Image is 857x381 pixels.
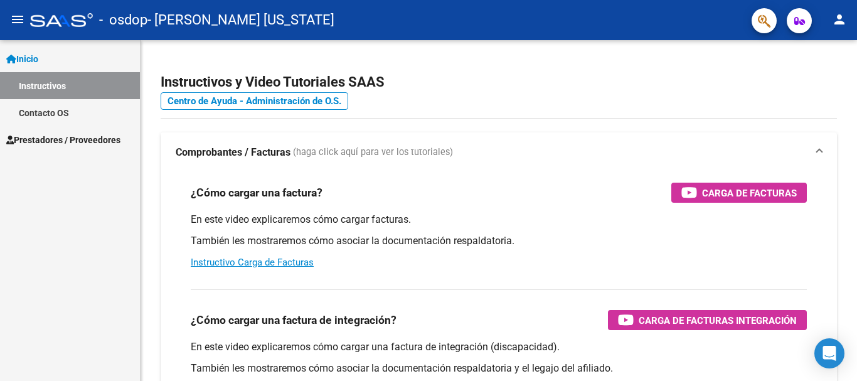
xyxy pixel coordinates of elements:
[191,213,807,227] p: En este video explicaremos cómo cargar facturas.
[814,338,844,368] div: Open Intercom Messenger
[639,313,797,328] span: Carga de Facturas Integración
[6,52,38,66] span: Inicio
[702,185,797,201] span: Carga de Facturas
[147,6,334,34] span: - [PERSON_NAME] [US_STATE]
[191,234,807,248] p: También les mostraremos cómo asociar la documentación respaldatoria.
[176,146,290,159] strong: Comprobantes / Facturas
[161,70,837,94] h2: Instructivos y Video Tutoriales SAAS
[191,340,807,354] p: En este video explicaremos cómo cargar una factura de integración (discapacidad).
[191,257,314,268] a: Instructivo Carga de Facturas
[191,311,397,329] h3: ¿Cómo cargar una factura de integración?
[191,184,322,201] h3: ¿Cómo cargar una factura?
[671,183,807,203] button: Carga de Facturas
[293,146,453,159] span: (haga click aquí para ver los tutoriales)
[10,12,25,27] mat-icon: menu
[161,132,837,173] mat-expansion-panel-header: Comprobantes / Facturas (haga click aquí para ver los tutoriales)
[608,310,807,330] button: Carga de Facturas Integración
[161,92,348,110] a: Centro de Ayuda - Administración de O.S.
[6,133,120,147] span: Prestadores / Proveedores
[191,362,807,375] p: También les mostraremos cómo asociar la documentación respaldatoria y el legajo del afiliado.
[832,12,847,27] mat-icon: person
[99,6,147,34] span: - osdop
